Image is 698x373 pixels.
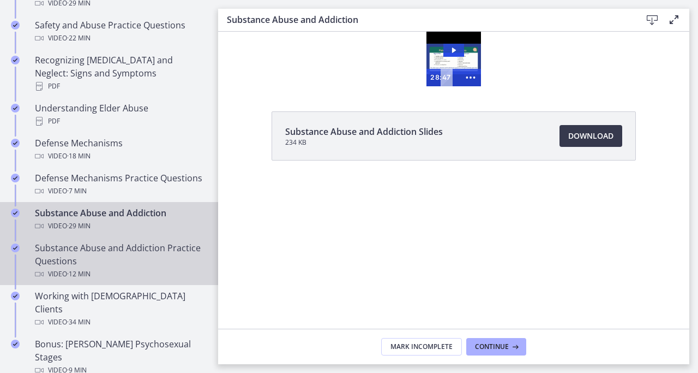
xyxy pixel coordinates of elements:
[35,171,205,198] div: Defense Mechanisms Practice Questions
[11,292,20,300] i: Completed
[35,268,205,281] div: Video
[11,139,20,147] i: Completed
[381,338,462,356] button: Mark Incomplete
[35,185,205,198] div: Video
[227,13,624,26] h3: Substance Abuse and Addiction
[11,209,20,217] i: Completed
[67,185,87,198] span: · 7 min
[35,241,205,281] div: Substance Abuse and Addiction Practice Questions
[67,220,91,233] span: · 29 min
[475,342,509,351] span: Continue
[35,289,205,329] div: Working with [DEMOGRAPHIC_DATA] Clients
[285,138,443,147] span: 234 KB
[568,129,613,143] span: Download
[35,220,205,233] div: Video
[35,115,205,128] div: PDF
[35,54,205,93] div: Recognizing [MEDICAL_DATA] and Neglect: Signs and Symptoms
[390,342,453,351] span: Mark Incomplete
[242,37,263,55] button: Show more buttons
[466,338,526,356] button: Continue
[35,316,205,329] div: Video
[228,37,237,55] div: Playbar
[11,104,20,113] i: Completed
[35,19,205,45] div: Safety and Abuse Practice Questions
[11,244,20,252] i: Completed
[11,174,20,182] i: Completed
[11,56,20,64] i: Completed
[67,316,91,329] span: · 34 min
[35,137,205,163] div: Defense Mechanisms
[11,340,20,348] i: Completed
[35,80,205,93] div: PDF
[35,32,205,45] div: Video
[559,125,622,147] a: Download
[67,268,91,281] span: · 12 min
[35,150,205,163] div: Video
[67,32,91,45] span: · 22 min
[285,125,443,138] span: Substance Abuse and Addiction Slides
[11,21,20,29] i: Completed
[67,150,91,163] span: · 18 min
[218,32,689,86] iframe: Video Lesson
[35,102,205,128] div: Understanding Elder Abuse
[35,206,205,233] div: Substance Abuse and Addiction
